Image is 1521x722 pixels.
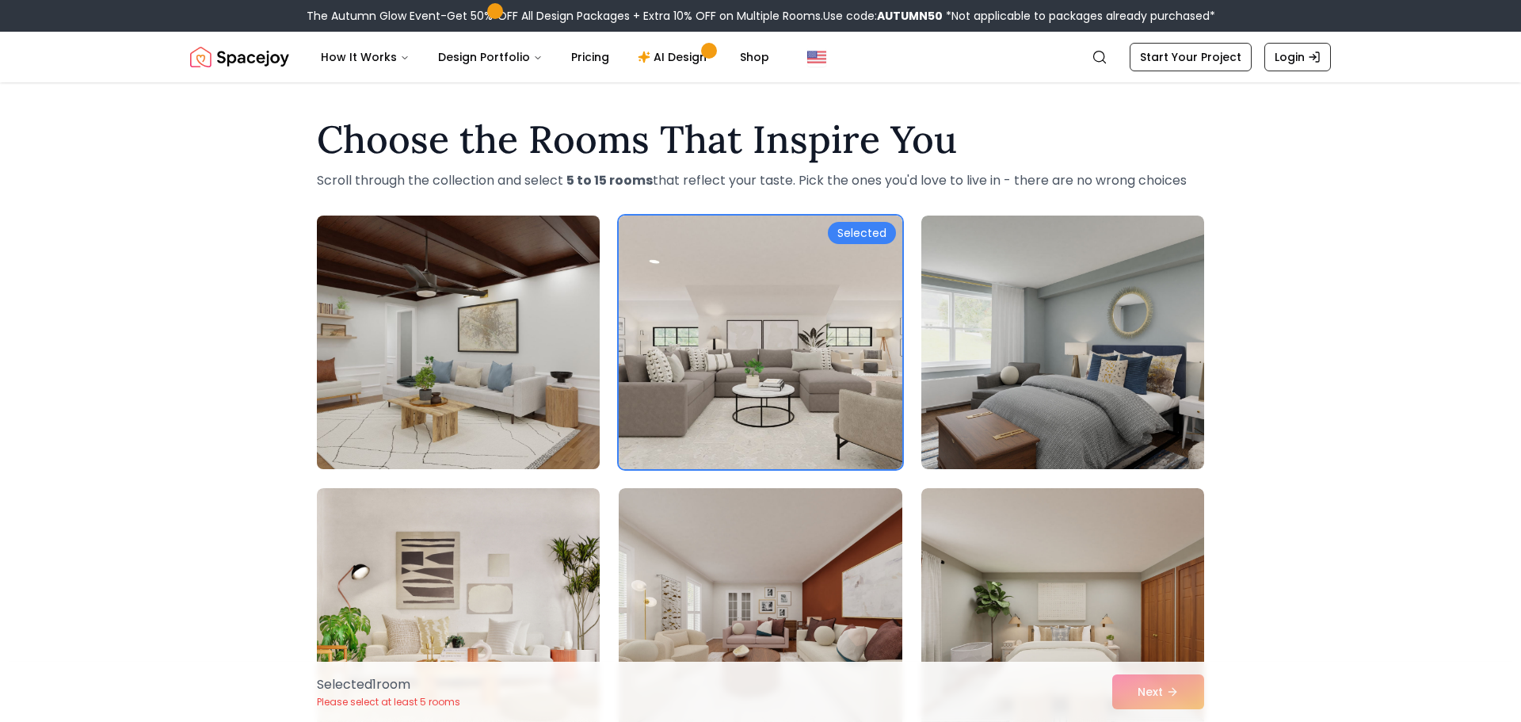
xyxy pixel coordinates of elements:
a: Spacejoy [190,41,289,73]
span: *Not applicable to packages already purchased* [943,8,1215,24]
a: Login [1264,43,1331,71]
h1: Choose the Rooms That Inspire You [317,120,1204,159]
button: Design Portfolio [425,41,555,73]
img: Room room-3 [921,216,1204,469]
a: Start Your Project [1130,43,1252,71]
img: Room room-2 [619,216,902,469]
a: AI Design [625,41,724,73]
button: How It Works [308,41,422,73]
p: Selected 1 room [317,675,460,694]
p: Scroll through the collection and select that reflect your taste. Pick the ones you'd love to liv... [317,171,1204,190]
a: Shop [727,41,782,73]
nav: Global [190,32,1331,82]
div: Selected [828,222,896,244]
img: United States [807,48,826,67]
img: Room room-1 [310,209,607,476]
img: Spacejoy Logo [190,41,289,73]
a: Pricing [558,41,622,73]
strong: 5 to 15 rooms [566,171,653,189]
nav: Main [308,41,782,73]
p: Please select at least 5 rooms [317,696,460,709]
div: The Autumn Glow Event-Get 50% OFF All Design Packages + Extra 10% OFF on Multiple Rooms. [307,8,1215,24]
span: Use code: [823,8,943,24]
b: AUTUMN50 [877,8,943,24]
